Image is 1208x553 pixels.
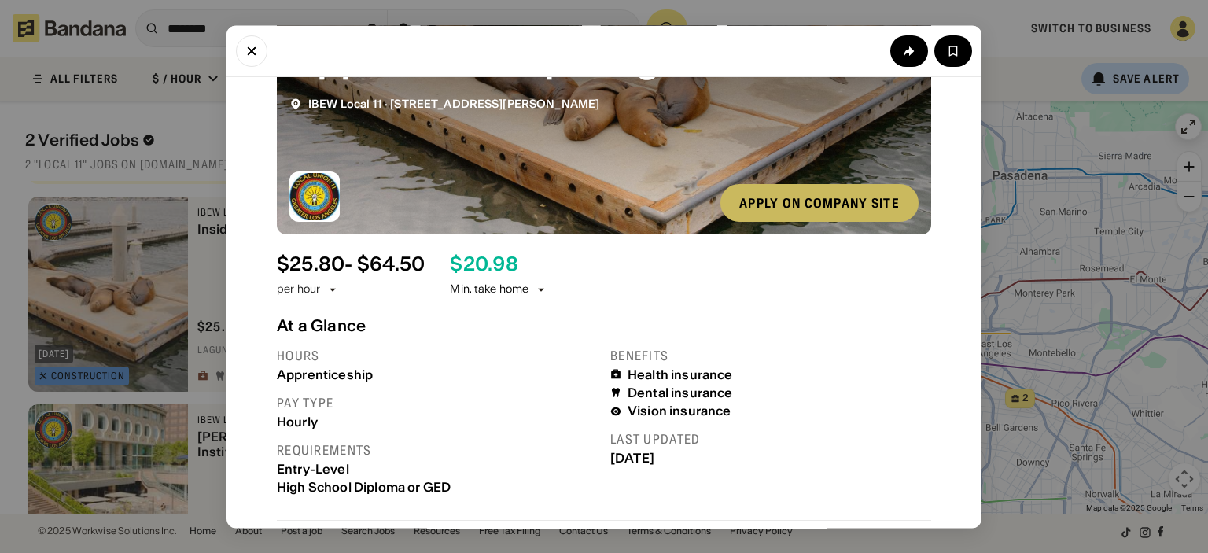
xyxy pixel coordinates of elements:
[277,395,598,411] div: Pay type
[610,348,931,364] div: Benefits
[390,97,599,111] span: [STREET_ADDRESS][PERSON_NAME]
[277,316,931,335] div: At a Glance
[277,253,425,276] div: $ 25.80 - $64.50
[277,442,598,459] div: Requirements
[277,415,598,429] div: Hourly
[450,282,547,298] div: Min. take home
[277,367,598,382] div: Apprenticeship
[739,197,900,209] div: Apply on company site
[277,282,320,298] div: per hour
[289,171,340,222] img: IBEW Local 11 logo
[628,367,733,382] div: Health insurance
[308,98,599,111] div: ·
[236,35,267,66] button: Close
[277,480,598,495] div: High School Diploma or GED
[610,452,931,466] div: [DATE]
[628,385,733,400] div: Dental insurance
[450,253,517,276] div: $ 20.98
[277,348,598,364] div: Hours
[610,432,931,448] div: Last updated
[277,462,598,477] div: Entry-Level
[628,404,731,419] div: Vision insurance
[308,97,382,111] span: IBEW Local 11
